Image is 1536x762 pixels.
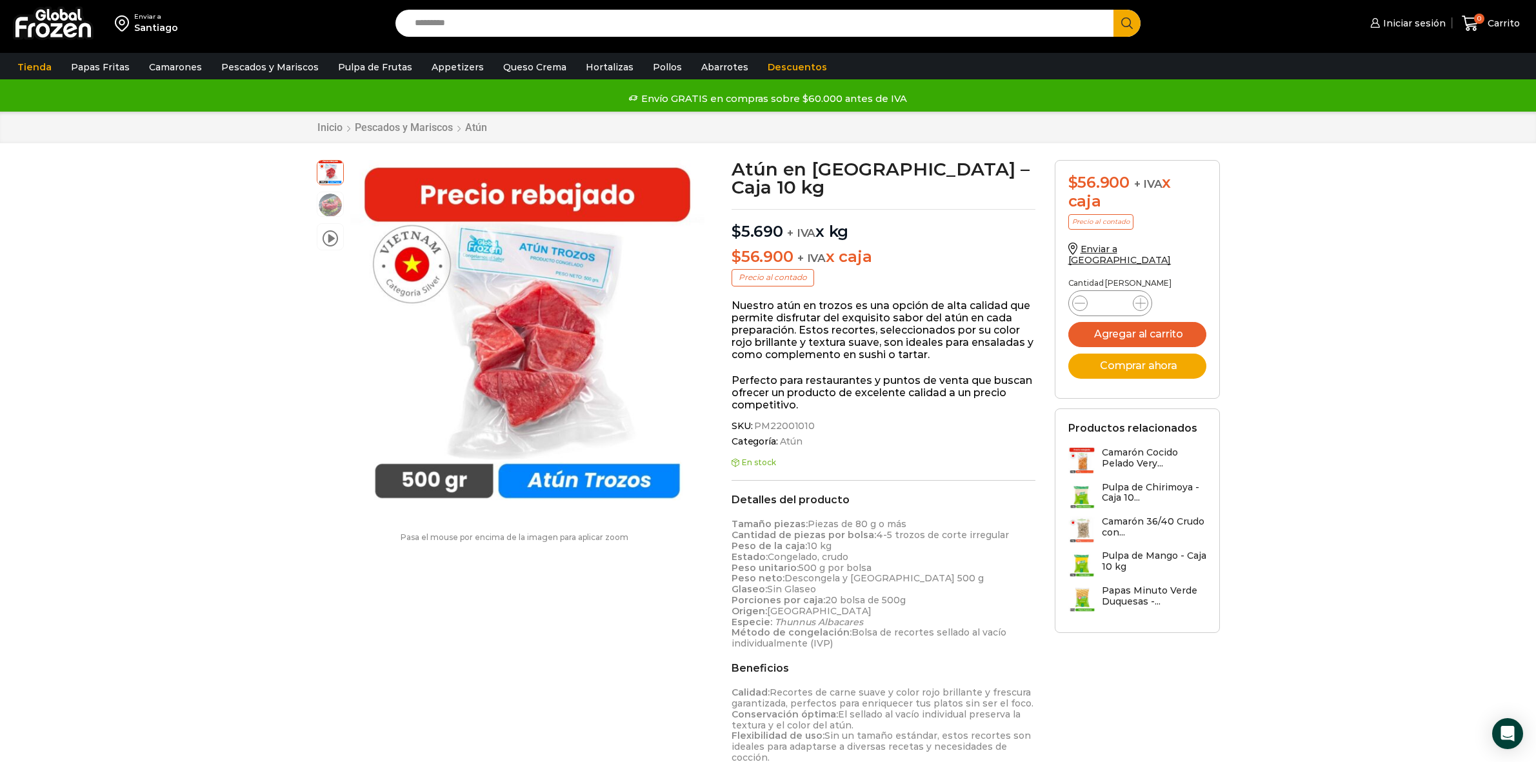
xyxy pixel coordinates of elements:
[732,436,1035,447] span: Categoría:
[797,252,826,265] span: + IVA
[579,55,640,79] a: Hortalizas
[752,421,815,432] span: PM22001010
[425,55,490,79] a: Appetizers
[1068,279,1206,288] p: Cantidad [PERSON_NAME]
[732,616,772,628] strong: Especie:
[1068,447,1206,475] a: Camarón Cocido Pelado Very...
[732,299,1035,361] p: Nuestro atún en trozos es una opción de alta calidad que permite disfrutar del exquisito sabor de...
[732,540,807,552] strong: Peso de la caja:
[732,627,852,638] strong: Método de congelación:
[1068,322,1206,347] button: Agregar al carrito
[354,121,454,134] a: Pescados y Mariscos
[1068,174,1206,211] div: x caja
[732,551,768,563] strong: Estado:
[1367,10,1446,36] a: Iniciar sesión
[1134,177,1162,190] span: + IVA
[1459,8,1523,39] a: 0 Carrito
[646,55,688,79] a: Pollos
[1102,516,1206,538] h3: Camarón 36/40 Crudo con...
[761,55,833,79] a: Descuentos
[1068,173,1130,192] bdi: 56.900
[732,160,1035,196] h1: Atún en [GEOGRAPHIC_DATA] – Caja 10 kg
[732,248,1035,266] p: x caja
[215,55,325,79] a: Pescados y Mariscos
[1474,14,1484,24] span: 0
[1113,10,1141,37] button: Search button
[732,583,767,595] strong: Glaseo:
[1102,585,1206,607] h3: Papas Minuto Verde Duquesas -...
[134,12,178,21] div: Enviar a
[1068,243,1172,266] a: Enviar a [GEOGRAPHIC_DATA]
[732,222,741,241] span: $
[1068,550,1206,578] a: Pulpa de Mango - Caja 10 kg
[1380,17,1446,30] span: Iniciar sesión
[1068,422,1197,434] h2: Productos relacionados
[732,269,814,286] p: Precio al contado
[732,494,1035,506] h2: Detalles del producto
[1068,173,1078,192] span: $
[317,533,713,542] p: Pasa el mouse por encima de la imagen para aplicar zoom
[1102,550,1206,572] h3: Pulpa de Mango - Caja 10 kg
[497,55,573,79] a: Queso Crema
[143,55,208,79] a: Camarones
[695,55,755,79] a: Abarrotes
[1068,516,1206,544] a: Camarón 36/40 Crudo con...
[1068,214,1133,230] p: Precio al contado
[732,708,838,720] strong: Conservación óptima:
[1492,718,1523,749] div: Open Intercom Messenger
[732,562,799,574] strong: Peso unitario:
[65,55,136,79] a: Papas Fritas
[1098,294,1122,312] input: Product quantity
[732,247,793,266] bdi: 56.900
[732,687,770,698] strong: Calidad:
[787,226,815,239] span: + IVA
[1068,585,1206,613] a: Papas Minuto Verde Duquesas -...
[464,121,488,134] a: Atún
[732,519,1035,649] p: Piezas de 80 g o más 4-5 trozos de corte irregular 10 kg Congelado, crudo 500 g por bolsa Descong...
[732,518,808,530] strong: Tamaño piezas:
[732,209,1035,241] p: x kg
[732,662,1035,674] h2: Beneficios
[317,192,343,218] span: foto tartaro atun
[115,12,134,34] img: address-field-icon.svg
[775,616,863,628] em: Thunnus Albacares
[732,247,741,266] span: $
[1102,482,1206,504] h3: Pulpa de Chirimoya - Caja 10...
[732,222,783,241] bdi: 5.690
[1068,482,1206,510] a: Pulpa de Chirimoya - Caja 10...
[317,159,343,185] span: atun trozo
[134,21,178,34] div: Santiago
[317,121,343,134] a: Inicio
[732,572,784,584] strong: Peso neto:
[732,594,825,606] strong: Porciones por caja:
[317,121,488,134] nav: Breadcrumb
[332,55,419,79] a: Pulpa de Frutas
[778,436,803,447] a: Atún
[732,730,824,741] strong: Flexibilidad de uso:
[1068,354,1206,379] button: Comprar ahora
[732,605,767,617] strong: Origen:
[11,55,58,79] a: Tienda
[732,458,1035,467] p: En stock
[1102,447,1206,469] h3: Camarón Cocido Pelado Very...
[732,421,1035,432] span: SKU:
[732,374,1035,412] p: Perfecto para restaurantes y puntos de venta que buscan ofrecer un producto de excelente calidad ...
[732,529,876,541] strong: Cantidad de piezas por bolsa:
[1484,17,1520,30] span: Carrito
